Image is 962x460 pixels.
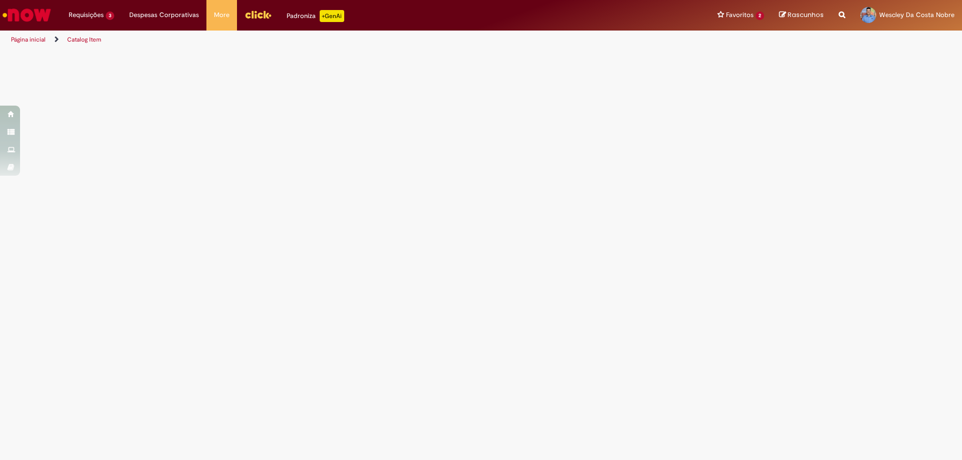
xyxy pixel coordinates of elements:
[726,10,754,20] span: Favoritos
[1,5,53,25] img: ServiceNow
[287,10,344,22] div: Padroniza
[245,7,272,22] img: click_logo_yellow_360x200.png
[788,10,824,20] span: Rascunhos
[129,10,199,20] span: Despesas Corporativas
[8,31,634,49] ul: Trilhas de página
[106,12,114,20] span: 3
[11,36,46,44] a: Página inicial
[320,10,344,22] p: +GenAi
[214,10,229,20] span: More
[69,10,104,20] span: Requisições
[756,12,764,20] span: 2
[879,11,954,19] span: Wescley Da Costa Nobre
[67,36,101,44] a: Catalog Item
[779,11,824,20] a: Rascunhos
